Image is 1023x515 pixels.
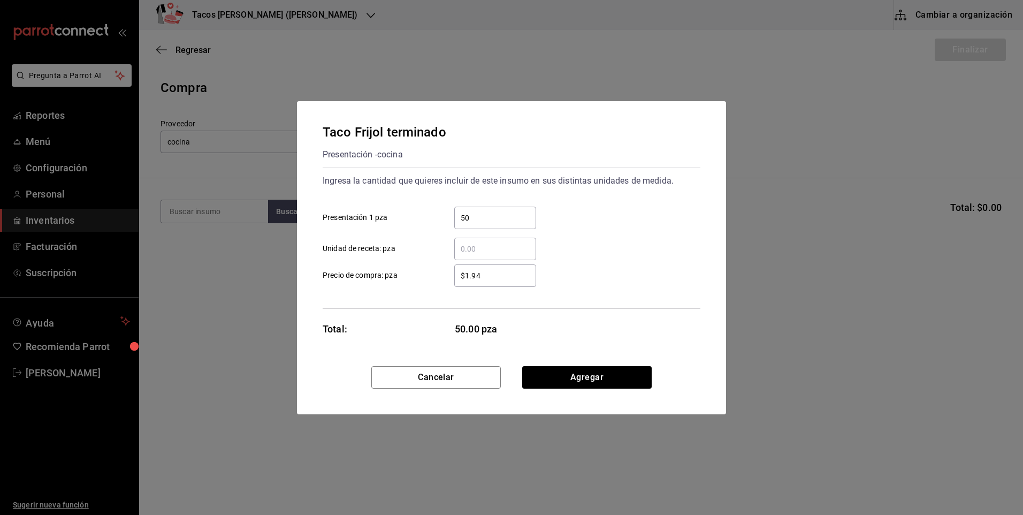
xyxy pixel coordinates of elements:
input: Unidad de receta: pza [454,243,536,255]
button: Cancelar [371,366,501,389]
span: 50.00 pza [455,322,537,336]
span: Presentación 1 pza [323,212,387,223]
input: Presentación 1 pza [454,211,536,224]
span: Unidad de receta: pza [323,243,395,254]
button: Agregar [522,366,652,389]
div: Taco Frijol terminado [323,123,446,142]
div: Total: [323,322,347,336]
span: Precio de compra: pza [323,270,398,281]
div: Ingresa la cantidad que quieres incluir de este insumo en sus distintas unidades de medida. [323,172,700,190]
input: Precio de compra: pza [454,269,536,282]
div: Presentación - cocina [323,146,446,163]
